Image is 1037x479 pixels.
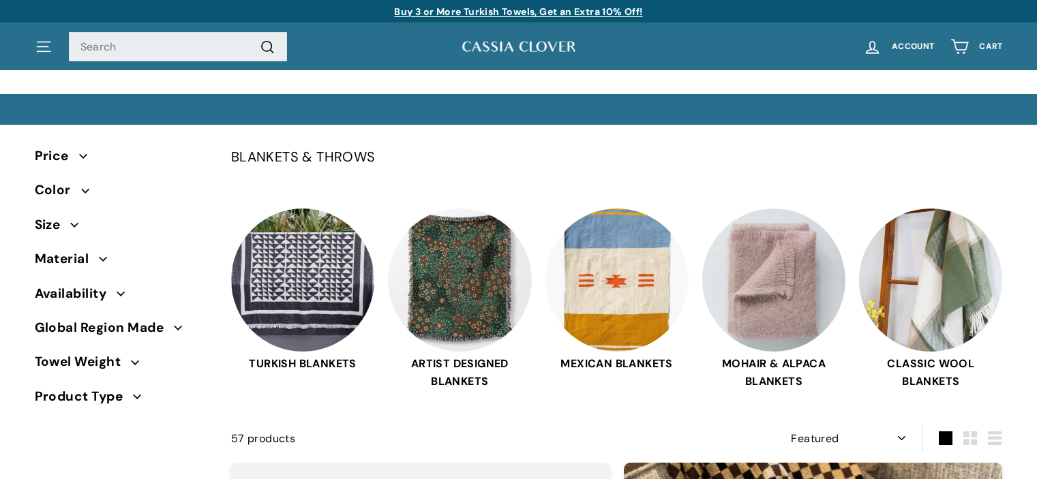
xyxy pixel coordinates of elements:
[702,208,845,390] a: MOHAIR & ALPACA BLANKETS
[35,318,175,338] span: Global Region Made
[35,146,79,166] span: Price
[859,355,1002,390] span: CLASSIC WOOL BLANKETS
[394,5,642,18] a: Buy 3 or More Turkish Towels, Get an Extra 10% Off!
[702,355,845,390] span: MOHAIR & ALPACA BLANKETS
[545,208,689,390] a: MEXICAN BLANKETS
[35,215,71,235] span: Size
[231,208,374,390] a: TURKISH BLANKETS
[35,249,100,269] span: Material
[35,211,209,245] button: Size
[35,245,209,279] button: Material
[859,208,1002,390] a: CLASSIC WOOL BLANKETS
[35,180,81,200] span: Color
[892,42,934,51] span: Account
[35,314,209,348] button: Global Region Made
[545,355,689,373] span: MEXICAN BLANKETS
[35,142,209,176] button: Price
[35,283,117,304] span: Availability
[35,352,132,372] span: Towel Weight
[35,280,209,314] button: Availability
[855,27,942,67] a: Account
[35,176,209,211] button: Color
[69,32,287,62] input: Search
[35,386,134,407] span: Product Type
[231,146,1003,168] p: BLANKETS & THROWS
[388,355,531,390] span: ARTIST DESIGNED BLANKETS
[979,42,1002,51] span: Cart
[231,430,617,448] div: 57 products
[231,355,374,373] span: TURKISH BLANKETS
[35,348,209,382] button: Towel Weight
[35,383,209,417] button: Product Type
[388,208,531,390] a: ARTIST DESIGNED BLANKETS
[942,27,1010,67] a: Cart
